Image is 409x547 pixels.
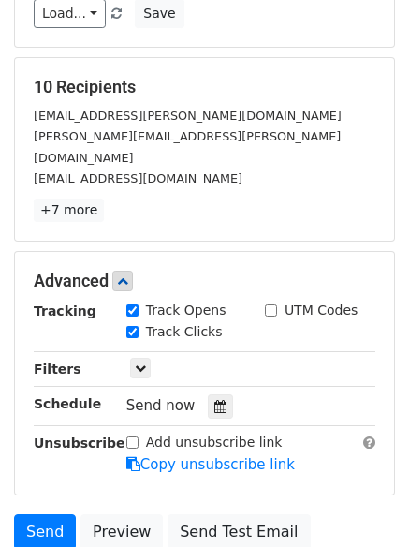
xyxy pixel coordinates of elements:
iframe: Chat Widget [315,457,409,547]
span: Send now [126,397,196,414]
small: [EMAIL_ADDRESS][DOMAIN_NAME] [34,171,242,185]
small: [PERSON_NAME][EMAIL_ADDRESS][PERSON_NAME][DOMAIN_NAME] [34,129,341,165]
h5: 10 Recipients [34,77,375,97]
strong: Filters [34,362,81,377]
label: Track Clicks [146,322,223,342]
a: Copy unsubscribe link [126,456,295,473]
strong: Tracking [34,303,96,318]
h5: Advanced [34,271,375,291]
label: Track Opens [146,301,226,320]
label: Add unsubscribe link [146,433,283,452]
strong: Unsubscribe [34,436,125,451]
label: UTM Codes [285,301,358,320]
small: [EMAIL_ADDRESS][PERSON_NAME][DOMAIN_NAME] [34,109,342,123]
strong: Schedule [34,396,101,411]
a: +7 more [34,199,104,222]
